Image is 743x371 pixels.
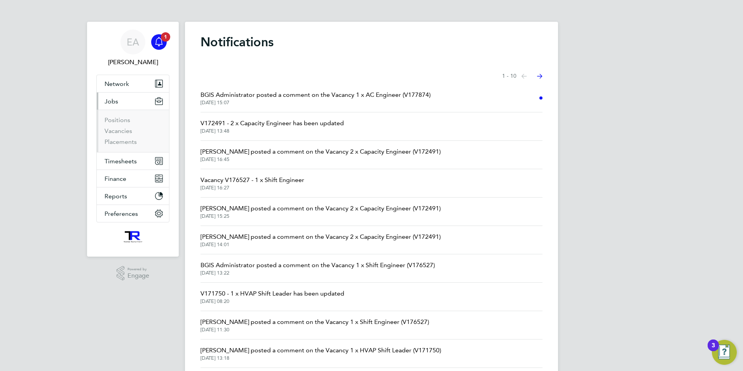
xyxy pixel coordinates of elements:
span: [PERSON_NAME] posted a comment on the Vacancy 1 x HVAP Shift Leader (V171750) [201,346,441,355]
a: [PERSON_NAME] posted a comment on the Vacancy 1 x HVAP Shift Leader (V171750)[DATE] 13:18 [201,346,441,361]
span: Reports [105,192,127,200]
span: BGIS Administrator posted a comment on the Vacancy 1 x AC Engineer (V177874) [201,90,431,100]
span: [DATE] 15:07 [201,100,431,106]
img: wearetecrec-logo-retina.png [122,230,144,243]
span: BGIS Administrator posted a comment on the Vacancy 1 x Shift Engineer (V176527) [201,261,435,270]
a: [PERSON_NAME] posted a comment on the Vacancy 2 x Capacity Engineer (V172491)[DATE] 14:01 [201,232,441,248]
a: Positions [105,116,130,124]
span: Network [105,80,129,87]
span: Engage [127,273,149,279]
span: 1 [161,32,170,42]
a: BGIS Administrator posted a comment on the Vacancy 1 x AC Engineer (V177874)[DATE] 15:07 [201,90,431,106]
button: Reports [97,187,169,205]
span: [DATE] 11:30 [201,327,429,333]
span: EA [127,37,139,47]
span: [PERSON_NAME] posted a comment on the Vacancy 2 x Capacity Engineer (V172491) [201,204,441,213]
span: [DATE] 16:27 [201,185,304,191]
div: Jobs [97,110,169,152]
span: V172491 - 2 x Capacity Engineer has been updated [201,119,344,128]
button: Jobs [97,93,169,110]
a: Placements [105,138,137,145]
a: V171750 - 1 x HVAP Shift Leader has been updated[DATE] 08:20 [201,289,344,304]
span: [DATE] 13:18 [201,355,441,361]
a: [PERSON_NAME] posted a comment on the Vacancy 2 x Capacity Engineer (V172491)[DATE] 15:25 [201,204,441,219]
span: Preferences [105,210,138,217]
span: [DATE] 13:48 [201,128,344,134]
span: [DATE] 08:20 [201,298,344,304]
nav: Select page of notifications list [502,68,542,84]
a: Vacancies [105,127,132,135]
span: Vacancy V176527 - 1 x Shift Engineer [201,175,304,185]
h1: Notifications [201,34,542,50]
div: 3 [712,345,715,355]
span: [PERSON_NAME] posted a comment on the Vacancy 1 x Shift Engineer (V176527) [201,317,429,327]
nav: Main navigation [87,22,179,257]
a: Go to home page [96,230,169,243]
button: Finance [97,170,169,187]
a: BGIS Administrator posted a comment on the Vacancy 1 x Shift Engineer (V176527)[DATE] 13:22 [201,261,435,276]
a: 1 [151,30,167,54]
span: [DATE] 15:25 [201,213,441,219]
a: Vacancy V176527 - 1 x Shift Engineer[DATE] 16:27 [201,175,304,191]
a: Powered byEngage [117,266,150,281]
button: Network [97,75,169,92]
a: EA[PERSON_NAME] [96,30,169,67]
span: [PERSON_NAME] posted a comment on the Vacancy 2 x Capacity Engineer (V172491) [201,232,441,241]
a: [PERSON_NAME] posted a comment on the Vacancy 1 x Shift Engineer (V176527)[DATE] 11:30 [201,317,429,333]
span: Powered by [127,266,149,273]
span: [DATE] 13:22 [201,270,435,276]
button: Preferences [97,205,169,222]
span: Finance [105,175,126,182]
button: Timesheets [97,152,169,170]
span: Timesheets [105,157,137,165]
span: Ellis Andrew [96,58,169,67]
span: [DATE] 14:01 [201,241,441,248]
span: V171750 - 1 x HVAP Shift Leader has been updated [201,289,344,298]
button: Open Resource Center, 3 new notifications [712,340,737,365]
a: V172491 - 2 x Capacity Engineer has been updated[DATE] 13:48 [201,119,344,134]
a: [PERSON_NAME] posted a comment on the Vacancy 2 x Capacity Engineer (V172491)[DATE] 16:45 [201,147,441,163]
span: 1 - 10 [502,72,516,80]
span: Jobs [105,98,118,105]
span: [PERSON_NAME] posted a comment on the Vacancy 2 x Capacity Engineer (V172491) [201,147,441,156]
span: [DATE] 16:45 [201,156,441,163]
